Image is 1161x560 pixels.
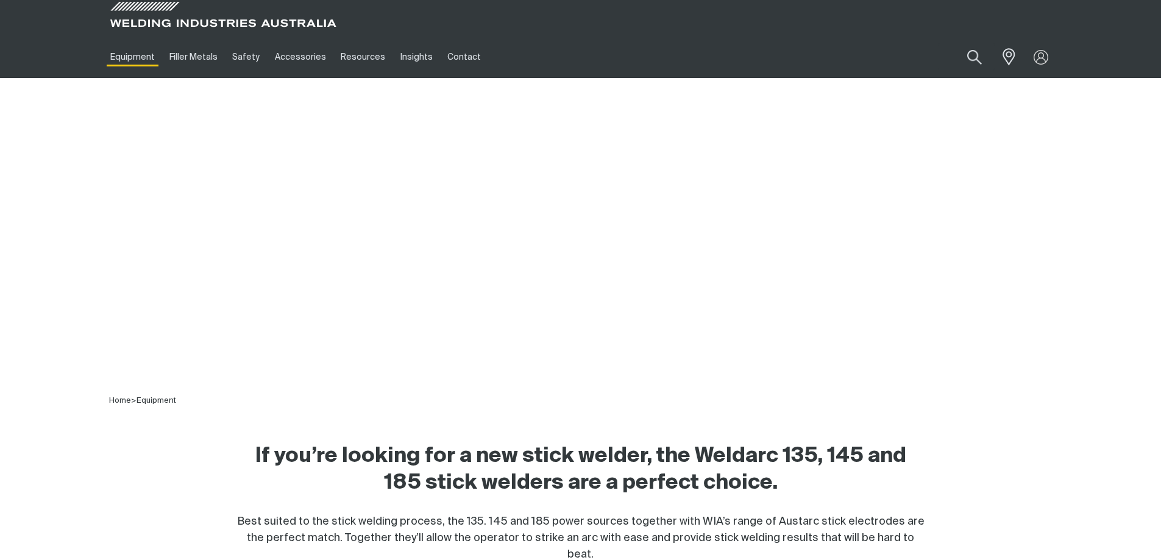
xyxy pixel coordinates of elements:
a: Resources [333,36,392,78]
a: Insights [392,36,439,78]
a: Contact [440,36,488,78]
span: > [131,397,137,405]
span: Best suited to the stick welding process, the 135. 145 and 185 power sources together with WIA’s ... [237,516,925,560]
h2: If you’re looking for a new stick welder, the Weldarc 135, 145 and 185 stick welders are a perfec... [237,443,925,497]
a: Filler Metals [162,36,225,78]
a: Home [109,397,131,405]
input: Product name or item number... [938,43,995,71]
nav: Main [103,36,820,78]
a: Accessories [268,36,333,78]
a: Safety [225,36,267,78]
h1: Stick Welders [477,325,684,364]
a: Equipment [103,36,162,78]
a: Equipment [137,397,176,405]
